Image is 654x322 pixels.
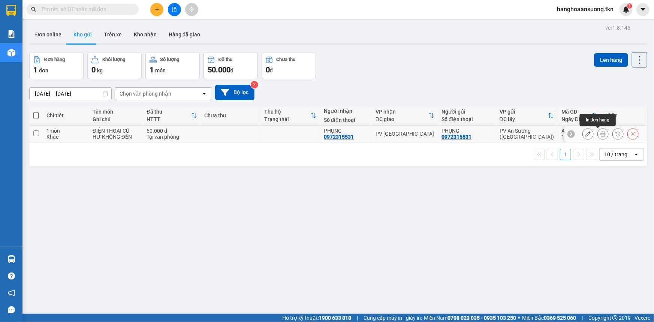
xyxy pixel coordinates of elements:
[544,315,576,321] strong: 0369 525 060
[147,134,197,140] div: Tại văn phòng
[93,128,139,134] div: ĐIỆN THOẠI CŨ
[215,85,254,100] button: Bộ lọc
[264,116,310,122] div: Trạng thái
[500,116,548,122] div: ĐC lấy
[160,57,180,62] div: Số lượng
[7,49,15,57] img: warehouse-icon
[70,18,313,28] li: [STREET_ADDRESS][PERSON_NAME]. [GEOGRAPHIC_DATA], Tỉnh [GEOGRAPHIC_DATA]
[208,65,230,74] span: 50.000
[633,151,639,157] svg: open
[70,28,313,37] li: Hotline: 1900 8153
[260,106,320,126] th: Toggle SortBy
[7,30,15,38] img: solution-icon
[204,52,258,79] button: Đã thu50.000đ
[324,128,368,134] div: PHỤNG
[324,108,368,114] div: Người nhận
[496,106,558,126] th: Toggle SortBy
[87,52,142,79] button: Khối lượng0kg
[558,106,602,126] th: Toggle SortBy
[628,3,631,9] span: 1
[46,128,85,134] div: 1 món
[9,54,119,79] b: GỬI : PV An Sương ([GEOGRAPHIC_DATA])
[376,131,434,137] div: PV [GEOGRAPHIC_DATA]
[150,3,163,16] button: plus
[145,52,200,79] button: Số lượng1món
[270,67,273,73] span: đ
[205,112,257,118] div: Chưa thu
[7,255,15,263] img: warehouse-icon
[500,128,554,140] div: PV An Sương ([GEOGRAPHIC_DATA])
[93,109,139,115] div: Tên món
[424,314,516,322] span: Miền Nam
[218,57,232,62] div: Đã thu
[372,106,438,126] th: Toggle SortBy
[262,52,316,79] button: Chưa thu0đ
[551,4,620,14] span: hanghoaansuong.tkn
[201,91,207,97] svg: open
[39,67,48,73] span: đơn
[150,65,154,74] span: 1
[518,316,520,319] span: ⚪️
[185,3,198,16] button: aim
[582,128,594,139] div: Sửa đơn hàng
[561,128,598,134] div: AS1210250006
[93,134,139,140] div: HƯ KHÔNG ĐỀN
[147,128,197,134] div: 50.000 đ
[6,5,16,16] img: logo-vxr
[627,3,632,9] sup: 1
[8,273,15,280] span: question-circle
[376,109,428,115] div: VP nhận
[324,117,368,123] div: Số điện thoại
[102,57,125,62] div: Khối lượng
[155,67,166,73] span: món
[447,315,516,321] strong: 0708 023 035 - 0935 103 250
[163,25,206,43] button: Hàng đã giao
[120,90,171,97] div: Chọn văn phòng nhận
[44,57,65,62] div: Đơn hàng
[41,5,130,13] input: Tìm tên, số ĐT hoặc mã đơn
[605,112,643,118] div: Nhãn
[147,109,191,115] div: Đã thu
[46,134,85,140] div: Khác
[147,116,191,122] div: HTTT
[97,67,103,73] span: kg
[67,25,98,43] button: Kho gửi
[277,57,296,62] div: Chưa thu
[230,67,233,73] span: đ
[612,315,618,321] span: copyright
[33,65,37,74] span: 1
[561,109,592,115] div: Mã GD
[266,65,270,74] span: 0
[561,134,598,140] div: 16:34 [DATE]
[46,112,85,118] div: Chi tiết
[442,128,492,134] div: PHỤNG
[604,151,627,158] div: 10 / trang
[9,9,47,47] img: logo.jpg
[8,306,15,313] span: message
[442,116,492,122] div: Số điện thoại
[143,106,201,126] th: Toggle SortBy
[580,114,616,126] div: In đơn hàng
[605,24,630,32] div: ver 1.8.146
[500,109,548,115] div: VP gửi
[640,6,647,13] span: caret-down
[561,116,592,122] div: Ngày ĐH
[29,52,84,79] button: Đơn hàng1đơn
[8,289,15,297] span: notification
[324,134,354,140] div: 0972315531
[319,315,351,321] strong: 1900 633 818
[30,88,111,100] input: Select a date range.
[154,7,160,12] span: plus
[282,314,351,322] span: Hỗ trợ kỹ thuật:
[442,134,472,140] div: 0972315531
[442,109,492,115] div: Người gửi
[29,25,67,43] button: Đơn online
[582,314,583,322] span: |
[251,81,258,88] sup: 2
[364,314,422,322] span: Cung cấp máy in - giấy in:
[560,149,571,160] button: 1
[168,3,181,16] button: file-add
[636,3,650,16] button: caret-down
[623,6,630,13] img: icon-new-feature
[594,53,628,67] button: Lên hàng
